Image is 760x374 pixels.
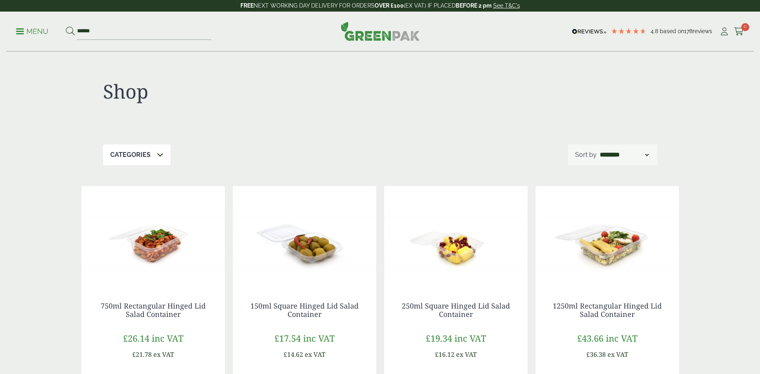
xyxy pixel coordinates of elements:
[572,29,607,34] img: REVIEWS.io
[152,332,183,344] span: inc VAT
[303,332,335,344] span: inc VAT
[651,28,660,34] span: 4.8
[734,26,744,38] a: 0
[607,350,628,359] span: ex VAT
[233,186,376,286] img: 150ml Square Hinged Salad Container open
[684,28,693,34] span: 178
[375,2,404,9] strong: OVER £100
[719,28,729,36] i: My Account
[110,150,151,160] p: Categories
[240,2,254,9] strong: FREE
[454,332,486,344] span: inc VAT
[16,27,48,35] a: Menu
[123,332,149,344] span: £26.14
[250,301,359,319] a: 150ml Square Hinged Lid Salad Container
[384,186,528,286] img: 250ml Square Hinged Salad Container closed v2
[426,332,452,344] span: £19.34
[575,150,597,160] p: Sort by
[341,22,420,41] img: GreenPak Supplies
[606,332,637,344] span: inc VAT
[456,2,492,9] strong: BEFORE 2 pm
[611,28,647,35] div: 4.78 Stars
[553,301,662,319] a: 1250ml Rectangular Hinged Lid Salad Container
[402,301,510,319] a: 250ml Square Hinged Lid Salad Container
[274,332,301,344] span: £17.54
[103,80,380,103] h1: Shop
[577,332,603,344] span: £43.66
[16,27,48,36] p: Menu
[536,186,679,286] img: 1250ml Rectangle Hinged Salad Container open
[81,186,225,286] img: 750ml Rectangular Hinged Lid Salad Container
[101,301,206,319] a: 750ml Rectangular Hinged Lid Salad Container
[284,350,303,359] span: £14.62
[132,350,152,359] span: £21.78
[493,2,520,9] a: See T&C's
[598,150,650,160] select: Shop order
[153,350,174,359] span: ex VAT
[305,350,325,359] span: ex VAT
[693,28,712,34] span: reviews
[586,350,606,359] span: £36.38
[435,350,454,359] span: £16.12
[741,23,749,31] span: 0
[734,28,744,36] i: Cart
[456,350,477,359] span: ex VAT
[660,28,684,34] span: Based on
